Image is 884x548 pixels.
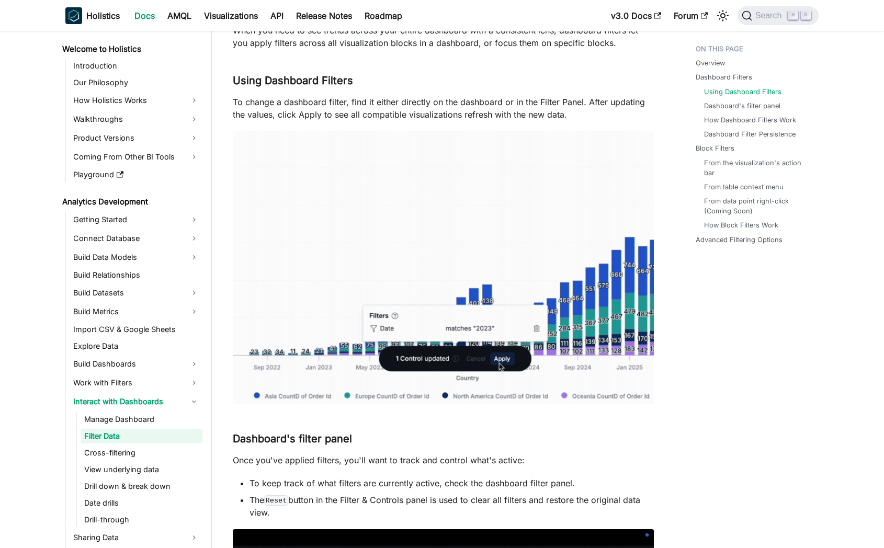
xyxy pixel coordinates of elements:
a: View underlying data [81,462,202,477]
nav: Docs sidebar [55,31,212,548]
a: Docs [128,7,161,24]
a: Advanced Filtering Options [696,235,783,245]
a: Build Relationships [70,268,202,282]
a: Walkthroughs [70,111,202,128]
a: Dashboard Filter Persistence [704,129,796,139]
kbd: ⌘ [788,10,798,20]
a: Import CSV & Google Sheets [70,322,202,337]
a: Drill down & break down [81,479,202,494]
a: Product Versions [70,130,202,146]
a: Work with Filters [70,374,202,391]
img: Applying a dashboard filter and seeing the charts update [233,131,654,404]
a: From data point right-click (Coming Soon) [704,196,808,216]
a: Build Dashboards [70,356,202,372]
a: Filter Data [81,429,202,443]
a: Introduction [70,59,202,73]
a: Build Data Models [70,249,202,266]
a: Cross-filtering [81,446,202,460]
a: Interact with Dashboards [70,393,202,410]
a: Build Datasets [70,284,202,301]
a: Block Filters [696,143,734,153]
a: How Block Filters Work [704,220,778,230]
a: Explore Data [70,339,202,353]
a: Drill-through [81,512,202,527]
a: Date drills [81,496,202,510]
h3: Using Dashboard Filters [233,74,654,87]
a: Our Philosophy [70,75,202,90]
img: Holistics [65,7,82,24]
a: From table context menu [704,182,784,192]
h3: Dashboard's filter panel [233,432,654,446]
a: How Dashboard Filters Work [704,115,796,125]
code: Reset [264,495,288,506]
li: The button in the Filter & Controls panel is used to clear all filters and restore the original d... [250,494,654,519]
a: Visualizations [198,7,264,24]
a: Analytics Development [59,195,202,209]
a: Playground [70,167,202,182]
button: Search (Command+K) [738,6,819,25]
a: Getting Started [70,211,202,228]
kbd: K [801,10,811,20]
a: Release Notes [290,7,358,24]
span: Search [752,11,788,20]
a: Roadmap [358,7,409,24]
a: API [264,7,290,24]
a: From the visualization's action bar [704,158,808,178]
a: Forum [667,7,714,24]
a: Build Metrics [70,303,202,320]
p: To change a dashboard filter, find it either directly on the dashboard or in the Filter Panel. Af... [233,96,654,121]
a: Dashboard's filter panel [704,101,780,111]
a: Dashboard Filters [696,72,752,82]
li: To keep track of what filters are currently active, check the dashboard filter panel. [250,477,654,489]
b: Holistics [86,9,120,22]
button: Switch between dark and light mode (currently light mode) [715,7,731,24]
a: Manage Dashboard [81,412,202,427]
a: Sharing Data [70,529,202,546]
a: AMQL [161,7,198,24]
a: Connect Database [70,230,202,247]
p: When you need to see trends across your entire dashboard with a consistent lens, dashboard filter... [233,24,654,49]
a: HolisticsHolistics [65,7,120,24]
a: How Holistics Works [70,92,202,109]
p: Once you've applied filters, you'll want to track and control what's active: [233,454,654,466]
a: Overview [696,58,725,68]
a: Welcome to Holistics [59,42,202,56]
a: Using Dashboard Filters [704,87,781,97]
a: Coming From Other BI Tools [70,149,202,165]
a: v3.0 Docs [605,7,667,24]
